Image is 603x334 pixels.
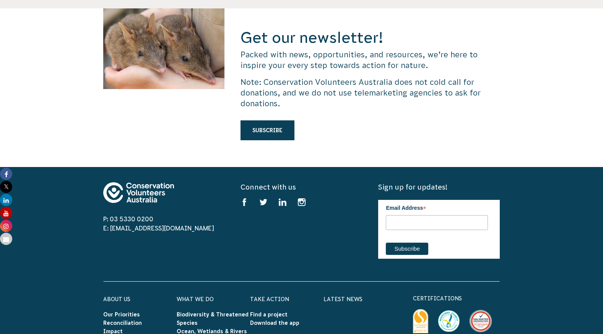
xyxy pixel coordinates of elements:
[323,296,362,302] a: Latest News
[177,311,249,326] a: Biodiversity & Threatened Species
[413,294,500,303] p: certifications
[103,216,153,222] a: P: 03 5330 0200
[378,182,500,192] h5: Sign up for updates!
[250,296,289,302] a: Take Action
[103,311,140,318] a: Our Priorities
[241,77,500,109] p: Note: Conservation Volunteers Australia does not cold call for donations, and we do not use telem...
[241,120,294,140] a: Subscribe
[386,243,428,255] input: Subscribe
[177,296,214,302] a: What We Do
[250,320,299,326] a: Download the app
[103,182,174,203] img: logo-footer.svg
[103,296,130,302] a: About Us
[241,182,362,192] h5: Connect with us
[250,311,288,318] a: Find a project
[241,28,500,47] h2: Get our newsletter!
[386,200,488,214] label: Email Address
[241,49,500,71] p: Packed with news, opportunities, and resources, we’re here to inspire your every step towards act...
[103,225,214,232] a: E: [EMAIL_ADDRESS][DOMAIN_NAME]
[103,320,142,326] a: Reconciliation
